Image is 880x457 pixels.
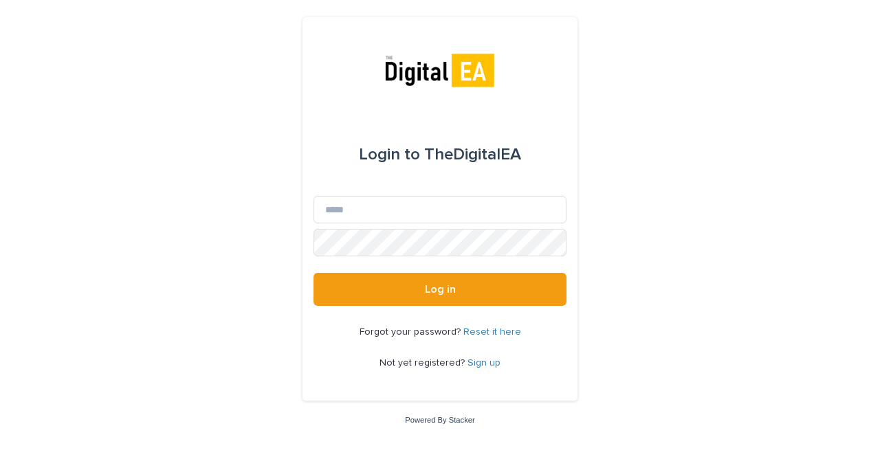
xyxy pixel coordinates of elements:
[359,135,521,174] div: TheDigitalEA
[379,358,467,368] span: Not yet registered?
[381,50,499,91] img: mpnAKsivTWiDOsumdcjk
[463,327,521,337] a: Reset it here
[313,273,566,306] button: Log in
[425,284,456,295] span: Log in
[467,358,500,368] a: Sign up
[359,146,420,163] span: Login to
[405,416,474,424] a: Powered By Stacker
[360,327,463,337] span: Forgot your password?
